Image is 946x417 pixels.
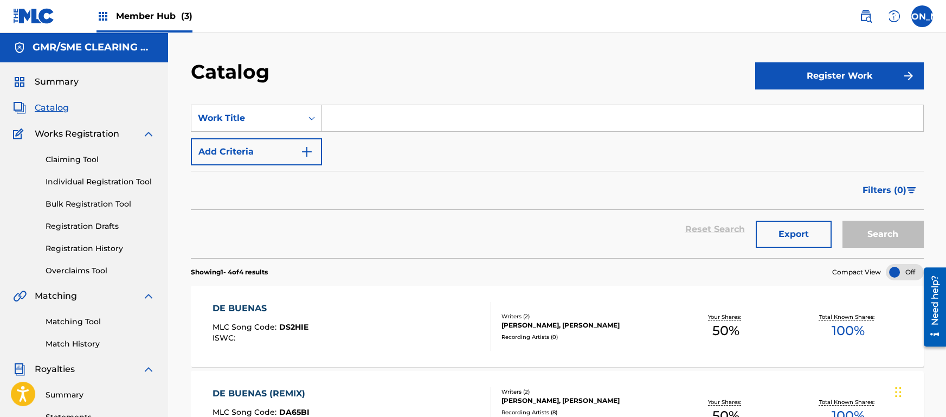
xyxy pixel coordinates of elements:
[46,265,155,277] a: Overclaims Tool
[13,127,27,140] img: Works Registration
[142,127,155,140] img: expand
[883,5,905,27] div: Help
[35,101,69,114] span: Catalog
[213,407,279,417] span: MLC Song Code :
[501,312,665,320] div: Writers ( 2 )
[300,145,313,158] img: 9d2ae6d4665cec9f34b9.svg
[859,10,872,23] img: search
[907,187,916,194] img: filter
[819,398,877,406] p: Total Known Shares:
[191,286,924,367] a: DE BUENASMLC Song Code:DS2HIEISWC:Writers (2)[PERSON_NAME], [PERSON_NAME]Recording Artists (0)You...
[13,290,27,303] img: Matching
[142,290,155,303] img: expand
[33,41,155,54] h5: GMR/SME CLEARING HOUSE LLC
[142,363,155,376] img: expand
[501,396,665,406] div: [PERSON_NAME], [PERSON_NAME]
[892,365,946,417] iframe: Chat Widget
[46,221,155,232] a: Registration Drafts
[13,101,69,114] a: CatalogCatalog
[116,10,192,22] span: Member Hub
[191,105,924,258] form: Search Form
[819,313,877,321] p: Total Known Shares:
[501,333,665,341] div: Recording Artists ( 0 )
[46,243,155,254] a: Registration History
[501,320,665,330] div: [PERSON_NAME], [PERSON_NAME]
[708,398,744,406] p: Your Shares:
[46,389,155,401] a: Summary
[855,5,877,27] a: Public Search
[708,313,744,321] p: Your Shares:
[755,62,924,89] button: Register Work
[712,321,739,341] span: 50 %
[863,184,906,197] span: Filters ( 0 )
[887,10,900,23] img: help
[213,387,311,400] div: DE BUENAS (REMIX)
[13,363,26,376] img: Royalties
[191,138,322,165] button: Add Criteria
[198,112,295,125] div: Work Title
[35,127,119,140] span: Works Registration
[191,60,275,84] h2: Catalog
[46,198,155,210] a: Bulk Registration Tool
[856,177,924,204] button: Filters (0)
[35,363,75,376] span: Royalties
[756,221,832,248] button: Export
[832,321,865,341] span: 100 %
[916,264,946,351] iframe: Resource Center
[13,101,26,114] img: Catalog
[46,176,155,188] a: Individual Registration Tool
[13,41,26,54] img: Accounts
[35,75,79,88] span: Summary
[13,75,26,88] img: Summary
[46,338,155,350] a: Match History
[279,407,310,417] span: DA65BI
[832,267,881,277] span: Compact View
[213,322,279,332] span: MLC Song Code :
[911,5,933,27] div: User Menu
[895,376,902,408] div: Drag
[213,302,308,315] div: DE BUENAS
[191,267,268,277] p: Showing 1 - 4 of 4 results
[46,316,155,328] a: Matching Tool
[46,154,155,165] a: Claiming Tool
[279,322,308,332] span: DS2HIE
[35,290,77,303] span: Matching
[501,408,665,416] div: Recording Artists ( 8 )
[181,11,192,21] span: (3)
[13,8,55,24] img: MLC Logo
[501,388,665,396] div: Writers ( 2 )
[213,333,238,343] span: ISWC :
[96,10,110,23] img: Top Rightsholders
[13,75,79,88] a: SummarySummary
[902,69,915,82] img: f7272a7cc735f4ea7f67.svg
